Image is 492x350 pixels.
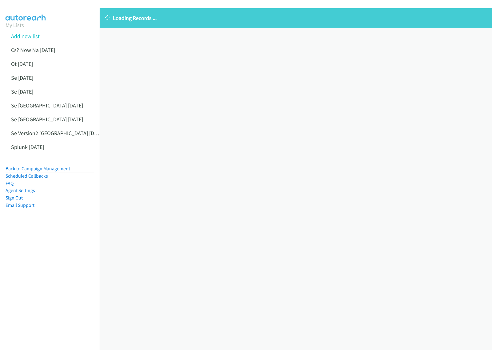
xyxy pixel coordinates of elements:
[105,14,486,22] p: Loading Records ...
[11,143,44,151] a: Splunk [DATE]
[11,130,104,137] a: Se Version2 [GEOGRAPHIC_DATA] [DATE]
[11,102,83,109] a: Se [GEOGRAPHIC_DATA] [DATE]
[6,202,34,208] a: Email Support
[6,22,24,29] a: My Lists
[11,46,55,54] a: Cs? Now Na [DATE]
[11,33,40,40] a: Add new list
[6,180,14,186] a: FAQ
[11,74,33,81] a: Se [DATE]
[6,166,70,171] a: Back to Campaign Management
[11,60,33,67] a: Ot [DATE]
[6,173,48,179] a: Scheduled Callbacks
[6,187,35,193] a: Agent Settings
[11,88,33,95] a: Se [DATE]
[6,195,23,201] a: Sign Out
[11,116,83,123] a: Se [GEOGRAPHIC_DATA] [DATE]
